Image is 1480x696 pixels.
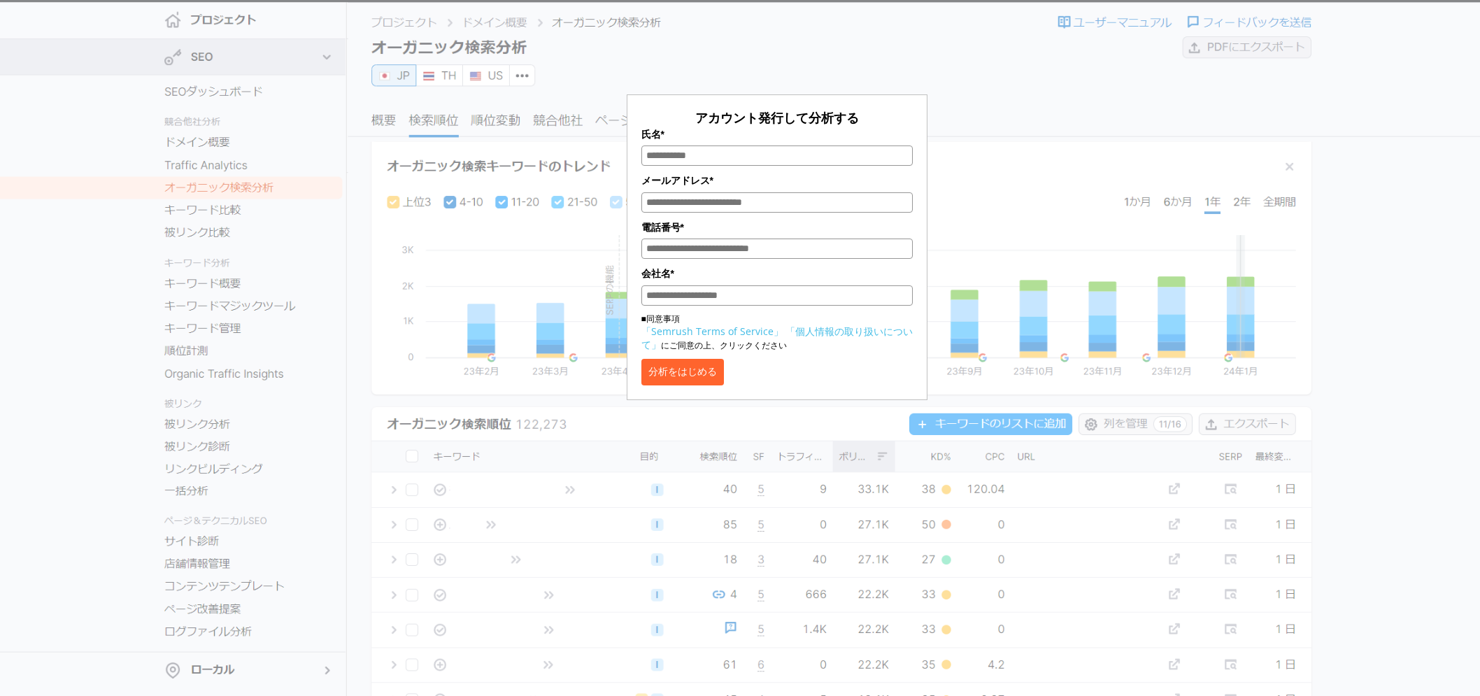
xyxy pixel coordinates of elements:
label: メールアドレス* [641,173,913,188]
label: 電話番号* [641,220,913,235]
button: 分析をはじめる [641,359,724,385]
a: 「Semrush Terms of Service」 [641,325,783,338]
span: アカウント発行して分析する [695,109,859,126]
p: ■同意事項 にご同意の上、クリックください [641,313,913,352]
a: 「個人情報の取り扱いについて」 [641,325,913,351]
